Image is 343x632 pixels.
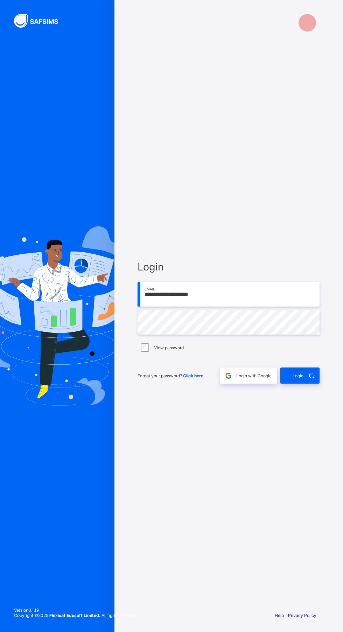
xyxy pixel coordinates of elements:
img: google.396cfc9801f0270233282035f929180a.svg [224,372,232,380]
span: Version 0.1.19 [14,607,138,613]
span: Forgot your password? [138,373,203,378]
a: Click here [183,373,203,378]
span: Login with Google [236,373,272,378]
span: Login [293,373,303,378]
label: View password [154,345,184,350]
strong: Flexisaf Edusoft Limited. [49,613,100,618]
img: SAFSIMS Logo [14,14,66,28]
span: Copyright © 2025 All rights reserved. [14,613,138,618]
span: Login [138,261,320,273]
a: Help [275,613,284,618]
a: Privacy Policy [288,613,316,618]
